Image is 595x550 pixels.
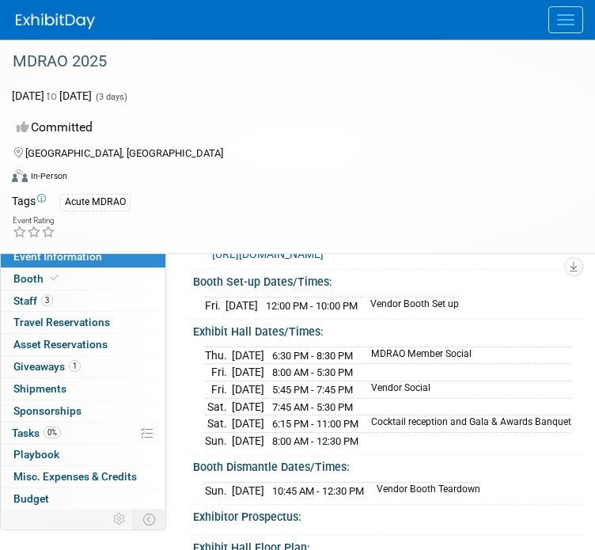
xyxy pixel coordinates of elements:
[7,47,563,76] div: MDRAO 2025
[266,300,358,312] span: 12:00 PM - 10:00 PM
[205,398,232,415] td: Sat.
[193,455,583,475] div: Booth Dismantle Dates/Times:
[362,381,571,398] td: Vendor Social
[367,482,480,499] td: Vendor Booth Teardown
[205,381,232,398] td: Fri.
[232,364,264,381] td: [DATE]
[13,250,102,263] span: Event Information
[1,356,165,377] a: Giveaways1
[272,485,364,497] span: 10:45 AM - 12:30 PM
[44,89,59,102] span: to
[12,114,563,142] div: Committed
[193,320,583,339] div: Exhibit Hall Dates/Times:
[193,270,583,290] div: Booth Set-up Dates/Times:
[13,316,110,328] span: Travel Reservations
[13,272,62,285] span: Booth
[41,294,53,306] span: 3
[13,294,53,307] span: Staff
[232,415,264,433] td: [DATE]
[205,482,232,499] td: Sun.
[1,400,165,422] a: Sponsorships
[232,381,264,398] td: [DATE]
[205,364,232,381] td: Fri.
[51,274,59,283] i: Booth reservation complete
[16,13,95,29] img: ExhibitDay
[1,334,165,355] a: Asset Reservations
[548,6,583,33] button: Menu
[1,423,165,444] a: Tasks0%
[272,401,353,413] span: 7:45 AM - 5:30 PM
[13,492,49,505] span: Budget
[13,404,81,417] span: Sponsorships
[60,194,131,211] div: Acute MDRAO
[30,170,67,182] div: In-Person
[232,398,264,415] td: [DATE]
[94,92,127,102] span: (3 days)
[13,217,55,225] div: Event Rating
[13,360,81,373] span: Giveaways
[12,167,563,191] div: Event Format
[272,384,353,396] span: 5:45 PM - 7:45 PM
[12,89,92,102] span: [DATE] [DATE]
[362,415,571,433] td: Cocktail reception and Gala & Awards Banquet
[12,427,61,439] span: Tasks
[272,435,358,447] span: 8:00 AM - 12:30 PM
[232,347,264,364] td: [DATE]
[44,427,61,438] span: 0%
[272,418,358,430] span: 6:15 PM - 11:00 PM
[205,297,225,313] td: Fri.
[1,268,165,290] a: Booth
[1,444,165,465] a: Playbook
[1,290,165,312] a: Staff3
[25,147,223,159] span: [GEOGRAPHIC_DATA], [GEOGRAPHIC_DATA]
[13,448,59,461] span: Playbook
[272,350,353,362] span: 6:30 PM - 8:30 PM
[205,347,232,364] td: Thu.
[272,366,353,378] span: 8:00 AM - 5:30 PM
[12,193,46,211] td: Tags
[362,347,571,364] td: MDRAO Member Social
[225,297,258,313] td: [DATE]
[134,509,166,529] td: Toggle Event Tabs
[1,246,165,267] a: Event Information
[232,432,264,449] td: [DATE]
[205,415,232,433] td: Sat.
[12,169,28,182] img: Format-Inperson.png
[1,378,165,400] a: Shipments
[361,297,459,313] td: Vendor Booth Set up
[232,482,264,499] td: [DATE]
[13,338,108,351] span: Asset Reservations
[193,505,583,525] div: Exhibitor Prospectus:
[1,466,165,487] a: Misc. Expenses & Credits
[13,470,137,483] span: Misc. Expenses & Credits
[106,509,134,529] td: Personalize Event Tab Strip
[69,360,81,372] span: 1
[1,312,165,333] a: Travel Reservations
[205,432,232,449] td: Sun.
[1,488,165,510] a: Budget
[13,382,66,395] span: Shipments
